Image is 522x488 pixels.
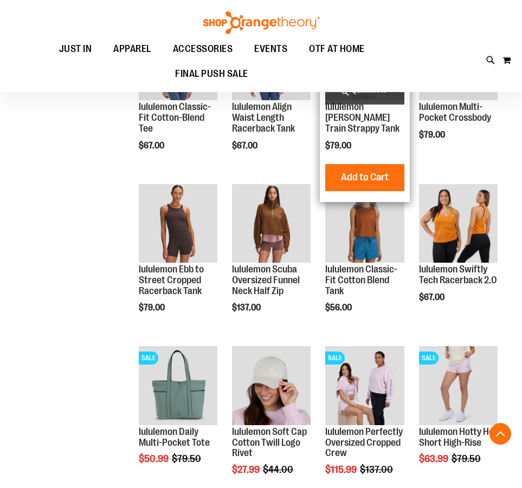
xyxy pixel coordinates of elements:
[325,101,399,134] a: lululemon [PERSON_NAME] Train Strappy Tank
[227,179,316,341] div: product
[419,346,498,426] a: lululemon Hotty Hot Short High-RiseSALE
[305,164,424,191] button: Add to Cart
[139,141,166,151] span: $67.00
[325,464,358,475] span: $115.99
[325,352,345,365] span: SALE
[414,179,503,330] div: product
[202,11,321,34] img: Shop Orangetheory
[139,264,204,296] a: lululemon Ebb to Street Cropped Racerback Tank
[232,101,295,134] a: lululemon Align Waist Length Racerback Tank
[325,426,403,459] a: lululemon Perfectly Oversized Cropped Crew
[139,184,217,263] img: lululemon Ebb to Street Cropped Racerback Tank
[325,303,353,313] span: $56.00
[232,464,261,475] span: $27.99
[139,426,210,448] a: lululemon Daily Multi-Pocket Tote
[227,16,316,178] div: product
[102,37,162,61] a: APPAREL
[325,264,397,296] a: lululemon Classic-Fit Cotton Blend Tank
[325,184,404,264] a: lululemon Classic-Fit Cotton Blend Tank
[419,352,439,365] span: SALE
[232,346,311,426] a: OTF lululemon Soft Cap Cotton Twill Logo Rivet Khaki
[172,453,203,464] span: $79.50
[139,346,217,426] a: lululemon Daily Multi-Pocket ToteSALE
[419,184,498,263] img: lululemon Swiftly Tech Racerback 2.0
[320,179,409,341] div: product
[232,264,300,296] a: lululemon Scuba Oversized Funnel Neck Half Zip
[232,184,311,263] img: lululemon Scuba Oversized Funnel Neck Half Zip
[133,16,223,178] div: product
[419,101,491,123] a: lululemon Multi-Pocket Crossbody
[320,16,409,202] div: product
[489,423,511,445] button: Back To Top
[139,352,158,365] span: SALE
[419,453,450,464] span: $63.99
[341,171,389,183] span: Add to Cart
[254,37,287,61] span: EVENTS
[419,264,497,285] a: lululemon Swiftly Tech Racerback 2.0
[59,37,92,61] span: JUST IN
[419,292,446,302] span: $67.00
[325,346,404,425] img: lululemon Perfectly Oversized Cropped Crew
[113,37,151,61] span: APPAREL
[173,37,233,61] span: ACCESSORIES
[162,37,244,62] a: ACCESSORIES
[419,130,447,140] span: $79.00
[139,101,211,134] a: lululemon Classic-Fit Cotton-Blend Tee
[232,426,307,459] a: lululemon Soft Cap Cotton Twill Logo Rivet
[139,303,166,313] span: $79.00
[419,184,498,264] a: lululemon Swiftly Tech Racerback 2.0
[139,184,217,264] a: lululemon Ebb to Street Cropped Racerback Tank
[232,303,262,313] span: $137.00
[325,184,404,263] img: lululemon Classic-Fit Cotton Blend Tank
[139,346,217,425] img: lululemon Daily Multi-Pocket Tote
[325,141,353,151] span: $79.00
[419,346,498,425] img: lululemon Hotty Hot Short High-Rise
[139,453,170,464] span: $50.99
[232,346,311,425] img: OTF lululemon Soft Cap Cotton Twill Logo Rivet Khaki
[164,62,259,87] a: FINAL PUSH SALE
[243,37,298,62] a: EVENTS
[452,453,482,464] span: $79.50
[175,62,248,86] span: FINAL PUSH SALE
[263,464,295,475] span: $44.00
[232,184,311,264] a: lululemon Scuba Oversized Funnel Neck Half Zip
[360,464,395,475] span: $137.00
[48,37,103,62] a: JUST IN
[309,37,365,61] span: OTF AT HOME
[419,426,498,448] a: lululemon Hotty Hot Short High-Rise
[232,141,259,151] span: $67.00
[133,179,223,341] div: product
[298,37,376,62] a: OTF AT HOME
[325,346,404,426] a: lululemon Perfectly Oversized Cropped CrewSALE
